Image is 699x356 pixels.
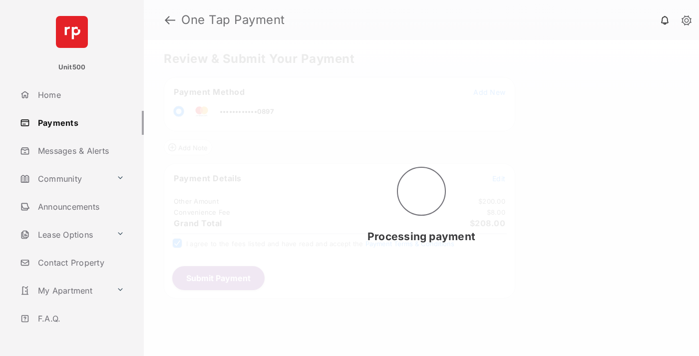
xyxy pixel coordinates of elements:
span: Processing payment [367,230,475,243]
a: F.A.Q. [16,307,144,331]
p: Unit500 [58,62,86,72]
a: Home [16,83,144,107]
a: Community [16,167,112,191]
a: Contact Property [16,251,144,275]
strong: One Tap Payment [181,14,285,26]
a: Lease Options [16,223,112,247]
a: Messages & Alerts [16,139,144,163]
a: My Apartment [16,279,112,303]
img: svg+xml;base64,PHN2ZyB4bWxucz0iaHR0cDovL3d3dy53My5vcmcvMjAwMC9zdmciIHdpZHRoPSI2NCIgaGVpZ2h0PSI2NC... [56,16,88,48]
a: Announcements [16,195,144,219]
a: Payments [16,111,144,135]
